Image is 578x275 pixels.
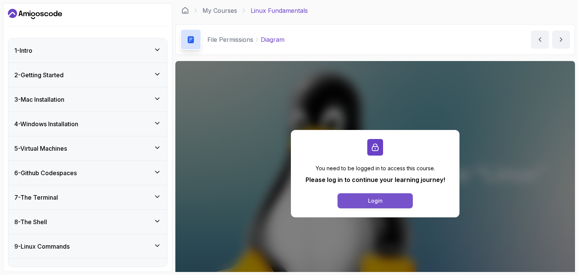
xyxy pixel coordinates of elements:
p: File Permissions [207,35,253,44]
h3: 4 - Windows Installation [14,119,78,128]
a: My Courses [202,6,237,15]
button: 2-Getting Started [8,63,167,87]
h3: 3 - Mac Installation [14,95,64,104]
p: Please log in to continue your learning journey! [306,175,445,184]
button: 6-Github Codespaces [8,161,167,185]
button: 3-Mac Installation [8,87,167,112]
h3: 8 - The Shell [14,217,47,226]
button: Login [338,193,413,208]
button: 5-Virtual Machines [8,136,167,160]
p: Diagram [261,35,284,44]
h3: 7 - The Terminal [14,193,58,202]
h3: 1 - Intro [14,46,32,55]
h3: 9 - Linux Commands [14,242,70,251]
h3: 2 - Getting Started [14,70,64,79]
button: 4-Windows Installation [8,112,167,136]
a: Dashboard [8,8,62,20]
div: Login [368,197,383,205]
button: next content [552,31,570,49]
button: 7-The Terminal [8,185,167,209]
button: 1-Intro [8,38,167,63]
a: Dashboard [181,7,189,14]
p: Linux Fundamentals [251,6,308,15]
button: 9-Linux Commands [8,234,167,258]
button: 8-The Shell [8,210,167,234]
h3: 6 - Github Codespaces [14,168,77,177]
p: You need to be logged in to access this course. [306,165,445,172]
h3: 5 - Virtual Machines [14,144,67,153]
button: previous content [531,31,549,49]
